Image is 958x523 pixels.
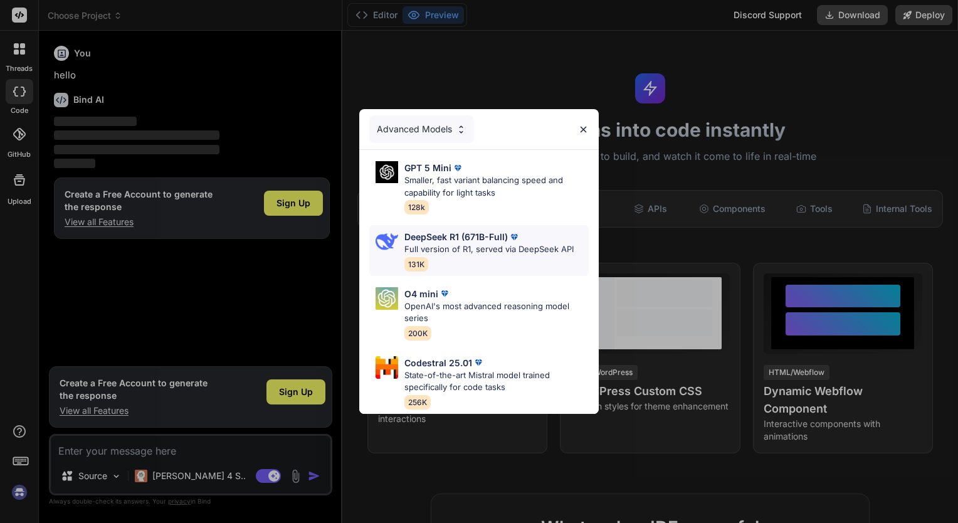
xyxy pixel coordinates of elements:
img: premium [472,356,485,369]
span: 256K [404,395,431,409]
img: premium [451,162,464,174]
p: GPT 5 Mini [404,161,451,174]
img: close [578,124,589,135]
div: Advanced Models [369,115,474,143]
img: Pick Models [456,124,466,135]
span: 128k [404,200,429,214]
p: Smaller, fast variant balancing speed and capability for light tasks [404,174,589,199]
img: premium [508,231,520,243]
img: Pick Models [376,287,398,310]
p: Full version of R1, served via DeepSeek API [404,243,574,256]
p: OpenAI's most advanced reasoning model series [404,300,589,325]
img: Pick Models [376,356,398,379]
p: O4 mini [404,287,438,300]
span: 200K [404,326,431,341]
span: 131K [404,257,428,272]
img: Pick Models [376,161,398,183]
p: DeepSeek R1 (671B-Full) [404,230,508,243]
img: premium [438,287,451,300]
p: State-of-the-art Mistral model trained specifically for code tasks [404,369,589,394]
img: Pick Models [376,230,398,253]
p: Codestral 25.01 [404,356,472,369]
